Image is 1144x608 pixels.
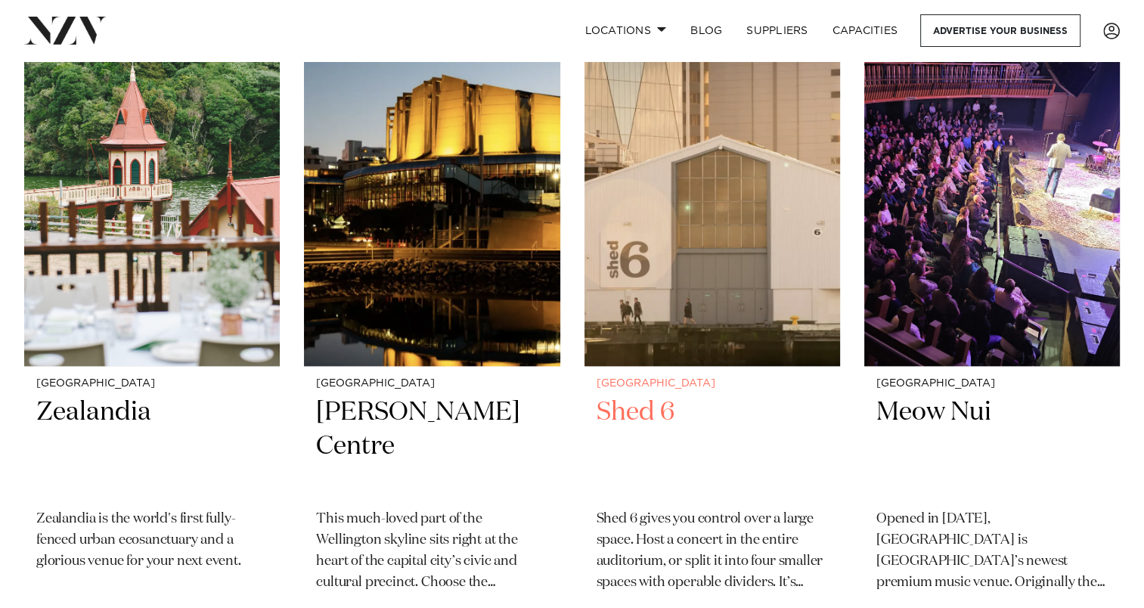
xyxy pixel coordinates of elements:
a: Locations [572,14,678,47]
a: Advertise your business [920,14,1080,47]
p: Shed 6 gives you control over a large space. Host a concert in the entire auditorium, or split it... [597,509,828,594]
a: SUPPLIERS [734,14,820,47]
p: This much-loved part of the Wellington skyline sits right at the heart of the capital city’s civi... [316,509,547,594]
small: [GEOGRAPHIC_DATA] [597,378,828,389]
img: Rātā Cafe at Zealandia [24,23,280,366]
a: BLOG [678,14,734,47]
a: Capacities [820,14,910,47]
h2: [PERSON_NAME] Centre [316,396,547,498]
h2: Meow Nui [876,396,1108,498]
p: Opened in [DATE], [GEOGRAPHIC_DATA] is [GEOGRAPHIC_DATA]’s newest premium music venue. Originally... [876,509,1108,594]
small: [GEOGRAPHIC_DATA] [876,378,1108,389]
small: [GEOGRAPHIC_DATA] [316,378,547,389]
h2: Zealandia [36,396,268,498]
p: Zealandia is the world's first fully-fenced urban ecosanctuary and a glorious venue for your next... [36,509,268,572]
small: [GEOGRAPHIC_DATA] [36,378,268,389]
h2: Shed 6 [597,396,828,498]
img: nzv-logo.png [24,17,107,44]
